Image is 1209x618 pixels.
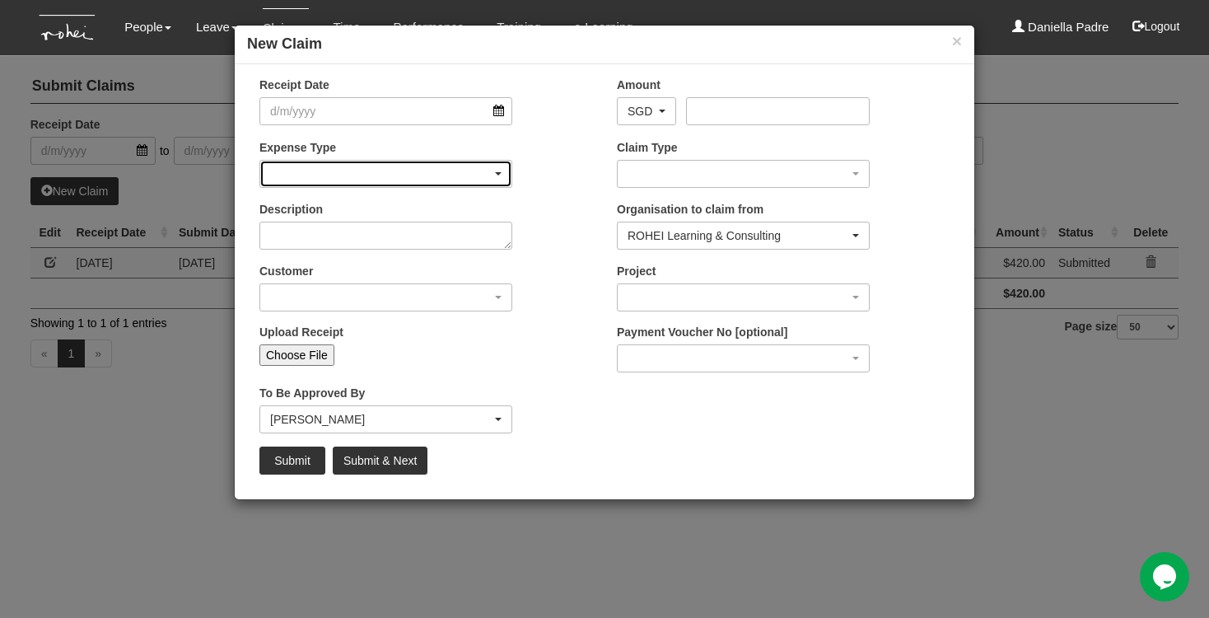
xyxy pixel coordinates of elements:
[259,201,323,218] label: Description
[259,324,343,340] label: Upload Receipt
[247,35,322,52] b: New Claim
[617,222,870,250] button: ROHEI Learning & Consulting
[617,139,678,156] label: Claim Type
[259,447,325,475] input: Submit
[259,77,329,93] label: Receipt Date
[617,324,787,340] label: Payment Voucher No [optional]
[259,263,313,279] label: Customer
[259,405,512,433] button: Daniel Low
[1140,552,1193,602] iframe: chat widget
[617,97,676,125] button: SGD
[259,139,336,156] label: Expense Type
[617,77,661,93] label: Amount
[259,385,365,401] label: To Be Approved By
[259,344,334,366] input: Choose File
[259,97,512,125] input: d/m/yyyy
[617,201,763,218] label: Organisation to claim from
[617,263,656,279] label: Project
[270,411,492,428] div: [PERSON_NAME]
[628,103,656,119] div: SGD
[952,32,962,49] button: ×
[628,227,849,244] div: ROHEI Learning & Consulting
[333,447,427,475] input: Submit & Next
